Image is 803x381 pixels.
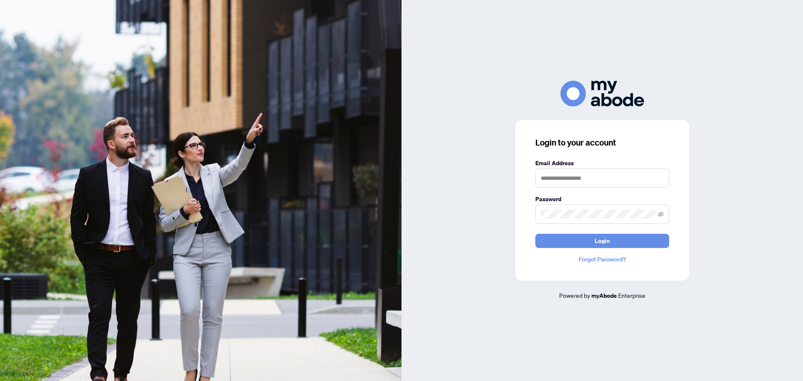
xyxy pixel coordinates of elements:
[535,159,669,168] label: Email Address
[535,255,669,264] a: Forgot Password?
[658,211,664,217] span: eye-invisible
[595,234,610,248] span: Login
[559,292,590,299] span: Powered by
[560,81,644,106] img: ma-logo
[535,137,669,148] h3: Login to your account
[618,292,645,299] span: Enterprise
[591,291,617,300] a: myAbode
[535,234,669,248] button: Login
[535,194,669,204] label: Password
